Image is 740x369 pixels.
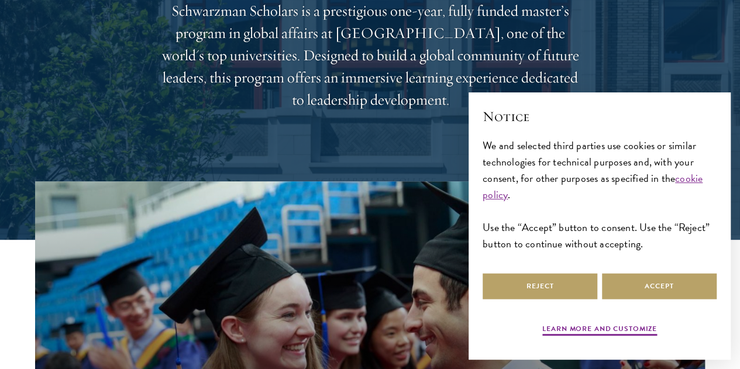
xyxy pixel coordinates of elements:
a: cookie policy [483,170,703,202]
div: We and selected third parties use cookies or similar technologies for technical purposes and, wit... [483,137,717,253]
button: Reject [483,273,597,299]
h2: Notice [483,106,717,126]
button: Accept [602,273,717,299]
button: Learn more and customize [542,323,657,337]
